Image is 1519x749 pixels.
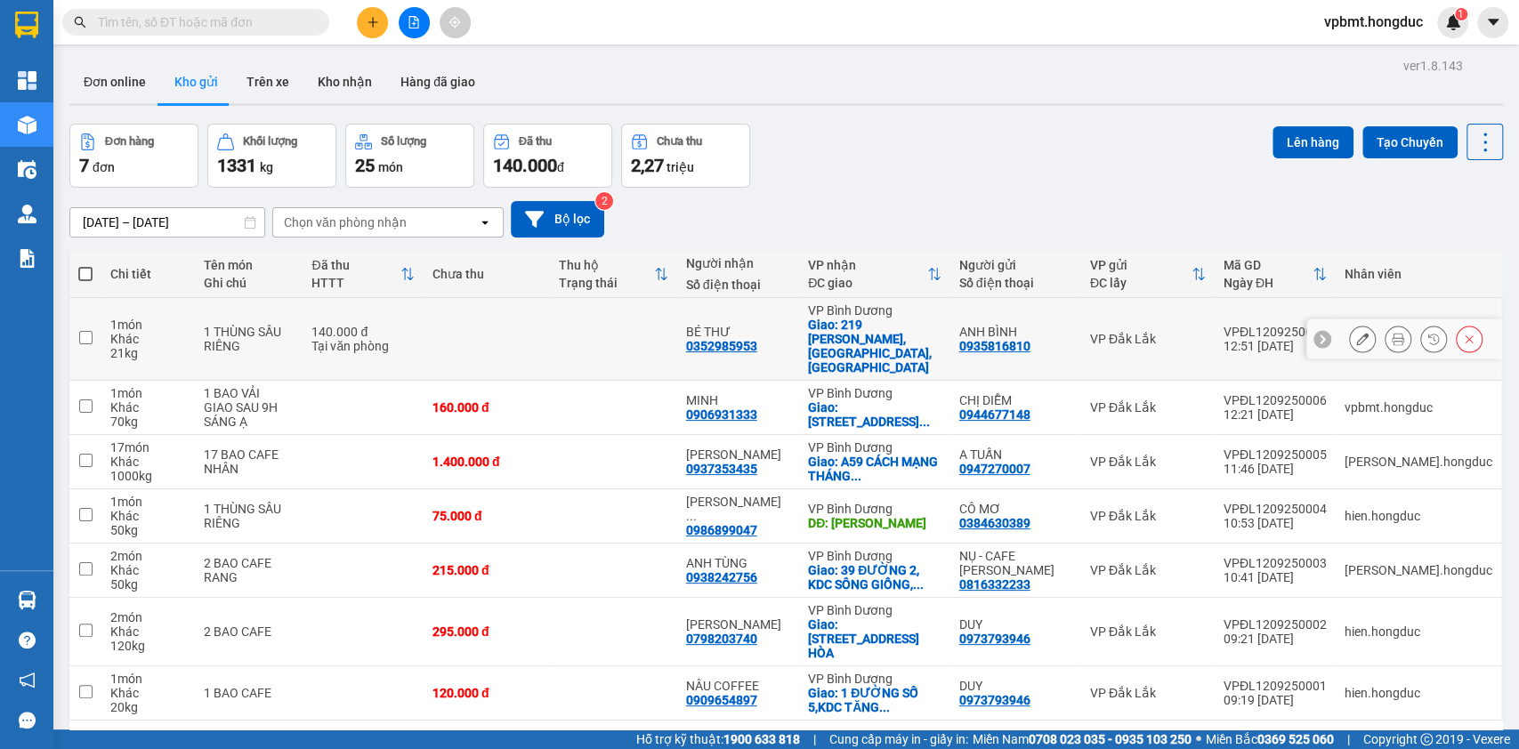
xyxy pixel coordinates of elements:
[160,60,232,103] button: Kho gửi
[448,16,461,28] span: aim
[357,7,388,38] button: plus
[1090,276,1192,290] div: ĐC lấy
[432,455,541,469] div: 1.400.000 đ
[686,256,790,270] div: Người nhận
[1090,509,1206,523] div: VP Đắk Lắk
[813,729,816,749] span: |
[204,502,295,530] div: 1 THÙNG SẦU RIÊNG
[1090,400,1206,415] div: VP Đắk Lắk
[110,469,186,483] div: 1000 kg
[69,60,160,103] button: Đơn online
[1224,393,1327,407] div: VPĐL1209250006
[959,258,1072,272] div: Người gửi
[1224,516,1327,530] div: 10:53 [DATE]
[110,415,186,429] div: 70 kg
[686,462,757,476] div: 0937353435
[1445,14,1461,30] img: icon-new-feature
[1215,251,1336,298] th: Toggle SortBy
[959,447,1072,462] div: A TUẤN
[959,462,1030,476] div: 0947270007
[1090,563,1206,577] div: VP Đắk Lắk
[311,325,414,339] div: 140.000 đ
[18,249,36,268] img: solution-icon
[1090,332,1206,346] div: VP Đắk Lắk
[1224,632,1327,646] div: 09:21 [DATE]
[1477,7,1508,38] button: caret-down
[432,267,541,281] div: Chưa thu
[98,12,308,32] input: Tìm tên, số ĐT hoặc mã đơn
[1345,455,1492,469] div: luan.hongduc
[311,276,400,290] div: HTTT
[1345,267,1492,281] div: Nhân viên
[110,523,186,537] div: 50 kg
[959,276,1072,290] div: Số điện thoại
[381,135,426,148] div: Số lượng
[667,160,694,174] span: triệu
[110,495,186,509] div: 1 món
[110,639,186,653] div: 120 kg
[18,205,36,223] img: warehouse-icon
[959,339,1030,353] div: 0935816810
[1455,8,1467,20] sup: 1
[105,135,154,148] div: Đơn hàng
[69,124,198,188] button: Đơn hàng7đơn
[959,617,1072,632] div: DUY
[110,577,186,592] div: 50 kg
[19,632,36,648] span: question-circle
[686,632,757,646] div: 0798203740
[110,400,186,415] div: Khác
[1224,447,1327,462] div: VPĐL1209250005
[1345,563,1492,577] div: luan.hongduc
[110,672,186,686] div: 1 món
[432,686,541,700] div: 120.000 đ
[799,251,949,298] th: Toggle SortBy
[686,556,790,570] div: ANH TÙNG
[559,258,653,272] div: Thu hộ
[808,440,941,455] div: VP Bình Dương
[686,393,790,407] div: MINH
[399,7,430,38] button: file-add
[959,516,1030,530] div: 0384630389
[1347,729,1350,749] span: |
[378,160,403,174] span: món
[204,400,295,429] div: GIAO SAU 9H SÁNG Ạ
[1345,686,1492,700] div: hien.hongduc
[110,563,186,577] div: Khác
[15,12,38,38] img: logo-vxr
[595,192,613,210] sup: 2
[1196,736,1201,743] span: ⚪️
[440,7,471,38] button: aim
[204,386,295,400] div: 1 BAO VẢI
[311,258,400,272] div: Đã thu
[686,407,757,422] div: 0906931333
[808,318,941,374] div: Giao: 219 PHAN ANH, BÌNH TRỊ ĐÔNG, HCM
[303,251,423,298] th: Toggle SortBy
[1224,556,1327,570] div: VPĐL1209250003
[959,325,1072,339] div: ANH BÌNH
[1224,462,1327,476] div: 11:46 [DATE]
[657,135,702,148] div: Chưa thu
[355,155,375,176] span: 25
[959,679,1072,693] div: DUY
[204,447,295,476] div: 17 BAO CAFE NHÂN
[1224,325,1327,339] div: VPĐL1209250007
[686,617,790,632] div: ANH DUY
[110,624,186,639] div: Khác
[260,160,273,174] span: kg
[79,155,89,176] span: 7
[110,318,186,332] div: 1 món
[1420,733,1433,745] span: copyright
[204,276,295,290] div: Ghi chú
[110,455,186,469] div: Khác
[808,603,941,617] div: VP Bình Dương
[1224,276,1313,290] div: Ngày ĐH
[93,160,115,174] span: đơn
[204,325,295,353] div: 1 THÙNG SẦU RIÊNG
[1224,339,1327,353] div: 12:51 [DATE]
[808,549,941,563] div: VP Bình Dương
[386,60,489,103] button: Hàng đã giao
[110,700,186,714] div: 20 kg
[686,570,757,584] div: 0938242756
[110,509,186,523] div: Khác
[1345,509,1492,523] div: hien.hongduc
